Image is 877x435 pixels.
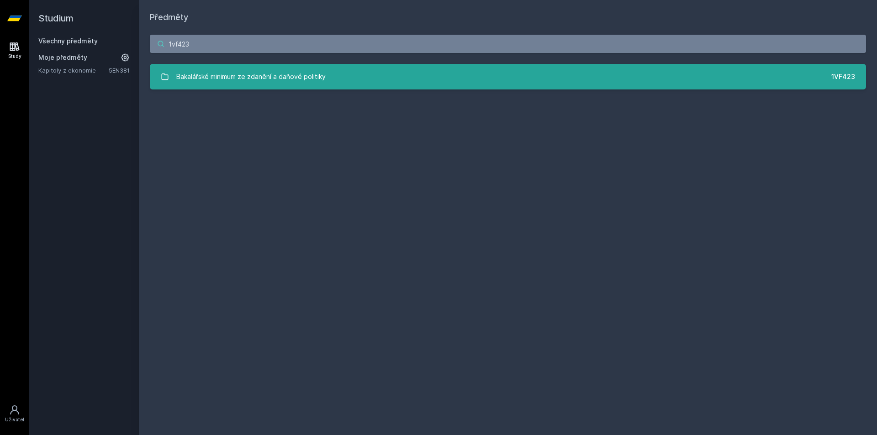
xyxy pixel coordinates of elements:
h1: Předměty [150,11,866,24]
span: Moje předměty [38,53,87,62]
a: Bakalářské minimum ze zdanění a daňové politiky 1VF423 [150,64,866,89]
a: Uživatel [2,400,27,428]
div: Study [8,53,21,60]
a: Všechny předměty [38,37,98,45]
div: Uživatel [5,416,24,423]
a: Kapitoly z ekonomie [38,66,109,75]
a: 5EN381 [109,67,130,74]
div: 1VF423 [831,72,855,81]
div: Bakalářské minimum ze zdanění a daňové politiky [176,68,326,86]
a: Study [2,37,27,64]
input: Název nebo ident předmětu… [150,35,866,53]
